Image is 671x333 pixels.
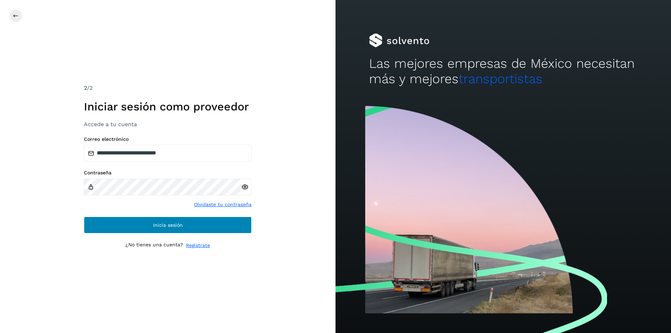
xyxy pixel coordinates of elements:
label: Correo electrónico [84,136,252,142]
span: 2 [84,85,87,91]
span: transportistas [459,71,542,86]
button: Inicia sesión [84,217,252,233]
h2: Las mejores empresas de México necesitan más y mejores [369,56,637,87]
p: ¿No tienes una cuenta? [125,242,183,249]
span: Inicia sesión [153,223,183,227]
a: Olvidaste tu contraseña [194,201,252,208]
label: Contraseña [84,170,252,176]
div: /2 [84,84,252,92]
h1: Iniciar sesión como proveedor [84,100,252,113]
h3: Accede a tu cuenta [84,121,252,128]
a: Regístrate [186,242,210,249]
